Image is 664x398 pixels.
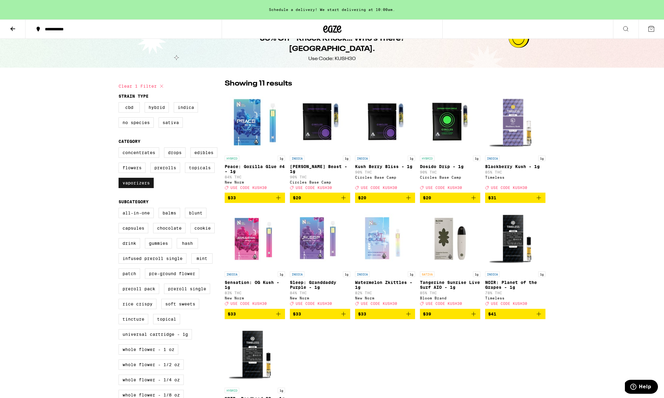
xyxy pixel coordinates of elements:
p: INDICA [225,272,239,277]
p: INDICA [355,272,370,277]
div: Circles Base Camp [420,175,480,179]
p: NOIR: Planet of the Grapes - 1g [485,280,545,290]
div: New Norm [225,296,285,300]
button: Add to bag [485,193,545,203]
p: 1g [343,156,350,161]
span: $31 [488,195,496,200]
button: Add to bag [420,193,480,203]
label: Drops [164,147,186,158]
p: SATIVA [420,272,434,277]
label: CBD [119,102,140,113]
button: Add to bag [355,193,415,203]
a: Open page for Berry Beast - 1g from Circles Base Camp [290,92,350,193]
span: $33 [293,312,301,316]
p: INDICA [290,156,304,161]
span: USE CODE KUSH30 [491,186,527,190]
label: Mint [191,253,213,264]
label: Preroll Pack [119,284,159,294]
span: USE CODE KUSH30 [361,186,397,190]
label: Whole Flower - 1/4 oz [119,375,184,385]
img: Bloom Brand - Tangerine Sunrise Live Surf AIO - 1g [420,208,480,268]
label: All-In-One [119,208,154,218]
label: Gummies [145,238,172,248]
p: 1g [278,272,285,277]
a: Open page for Blackberry Kush - 1g from Timeless [485,92,545,193]
p: Watermelon Zkittles - 1g [355,280,415,290]
legend: Subcategory [119,199,149,204]
label: Topicals [185,163,215,173]
p: HYBRID [225,156,239,161]
label: Topical [153,314,180,324]
p: 1g [473,156,480,161]
p: INDICA [355,156,370,161]
div: New Norm [355,296,415,300]
div: Timeless [485,296,545,300]
span: USE CODE KUSH30 [296,186,332,190]
span: USE CODE KUSH30 [426,186,462,190]
img: Timeless - NOIR: Deadhead OG - 1g [225,324,285,385]
label: No Species [119,117,154,128]
label: Rice Crispy [119,299,156,309]
div: New Norm [225,180,285,184]
label: Whole Flower - 1/2 oz [119,359,184,370]
label: Vaporizers [119,178,154,188]
label: Hash [177,238,198,248]
span: $33 [228,312,236,316]
label: Infused Preroll Single [119,253,186,264]
p: INDICA [485,272,500,277]
label: Blunt [185,208,206,218]
p: Blackberry Kush - 1g [485,164,545,169]
legend: Category [119,139,140,144]
button: Add to bag [225,309,285,319]
span: $20 [358,195,366,200]
p: 82% THC [355,291,415,295]
p: INDICA [485,156,500,161]
p: 78% THC [485,291,545,295]
label: Indica [174,102,198,113]
label: Concentrates [119,147,159,158]
p: [PERSON_NAME] Beast - 1g [290,164,350,174]
a: Open page for Sensation: OG Kush - 1g from New Norm [225,208,285,309]
img: New Norm - Watermelon Zkittles - 1g [355,208,415,268]
p: 1g [278,388,285,393]
label: Edibles [190,147,217,158]
p: HYBRID [225,388,239,393]
p: 90% THC [420,170,480,174]
iframe: Opens a widget where you can find more information [625,380,658,395]
button: Add to bag [290,309,350,319]
label: Balms [159,208,180,218]
p: 84% THC [225,175,285,179]
p: 1g [538,272,545,277]
p: Kush Berry Bliss - 1g [355,164,415,169]
legend: Strain Type [119,94,149,99]
p: Tangerine Sunrise Live Surf AIO - 1g [420,280,480,290]
button: Clear 1 filter [119,79,165,94]
p: 85% THC [420,291,480,295]
button: Add to bag [225,193,285,203]
h1: 30% Off - Knock Knock… Who’s There? [GEOGRAPHIC_DATA]. [222,34,442,54]
label: Soft Sweets [161,299,199,309]
span: $33 [358,312,366,316]
button: Add to bag [355,309,415,319]
label: Drink [119,238,140,248]
label: Preroll Single [164,284,210,294]
p: Dosido Drip - 1g [420,164,480,169]
span: $41 [488,312,496,316]
img: Circles Base Camp - Berry Beast - 1g [290,92,350,153]
label: Prerolls [150,163,180,173]
p: Peace: Gorilla Glue #4 - 1g [225,164,285,174]
a: Open page for Sleep: Granddaddy Purple - 1g from New Norm [290,208,350,309]
a: Open page for Peace: Gorilla Glue #4 - 1g from New Norm [225,92,285,193]
p: 90% THC [290,175,350,179]
span: USE CODE KUSH30 [230,302,267,306]
p: 85% THC [485,170,545,174]
img: Timeless - Blackberry Kush - 1g [485,92,545,153]
img: New Norm - Sleep: Granddaddy Purple - 1g [290,208,350,268]
button: Add to bag [290,193,350,203]
button: Add to bag [485,309,545,319]
span: $20 [293,195,301,200]
p: 1g [408,156,415,161]
a: Open page for Tangerine Sunrise Live Surf AIO - 1g from Bloom Brand [420,208,480,309]
img: New Norm - Peace: Gorilla Glue #4 - 1g [225,92,285,153]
